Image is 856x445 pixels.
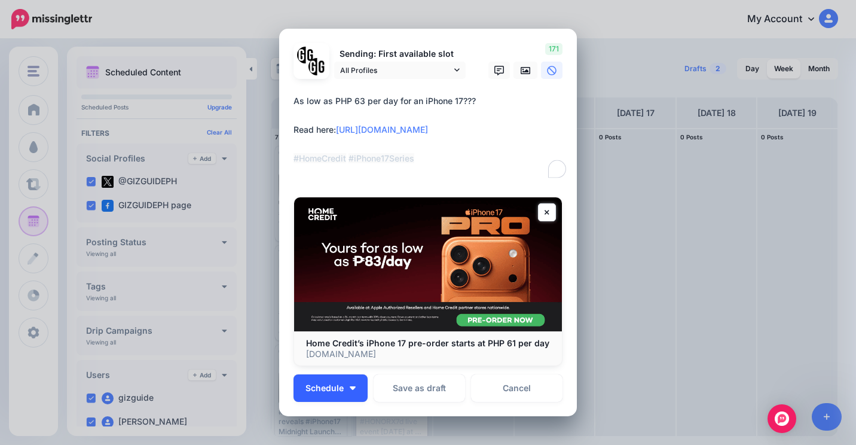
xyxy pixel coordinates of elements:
a: All Profiles [334,62,466,79]
button: Save as draft [374,374,465,402]
img: arrow-down-white.png [350,386,356,390]
img: 353459792_649996473822713_4483302954317148903_n-bsa138318.png [297,47,314,64]
div: Open Intercom Messenger [768,404,796,433]
button: Schedule [294,374,368,402]
span: Schedule [305,384,344,392]
span: All Profiles [340,64,451,77]
span: 171 [545,43,562,55]
div: As low as PHP 63 per day for an iPhone 17??? Read here: [294,94,568,166]
p: [DOMAIN_NAME] [306,349,550,359]
a: Cancel [471,374,562,402]
img: JT5sWCfR-79925.png [308,58,326,75]
img: Home Credit’s iPhone 17 pre-order starts at PHP 61 per day [294,197,562,331]
b: Home Credit’s iPhone 17 pre-order starts at PHP 61 per day [306,338,549,348]
p: Sending: First available slot [334,47,466,61]
textarea: To enrich screen reader interactions, please activate Accessibility in Grammarly extension settings [294,94,568,180]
